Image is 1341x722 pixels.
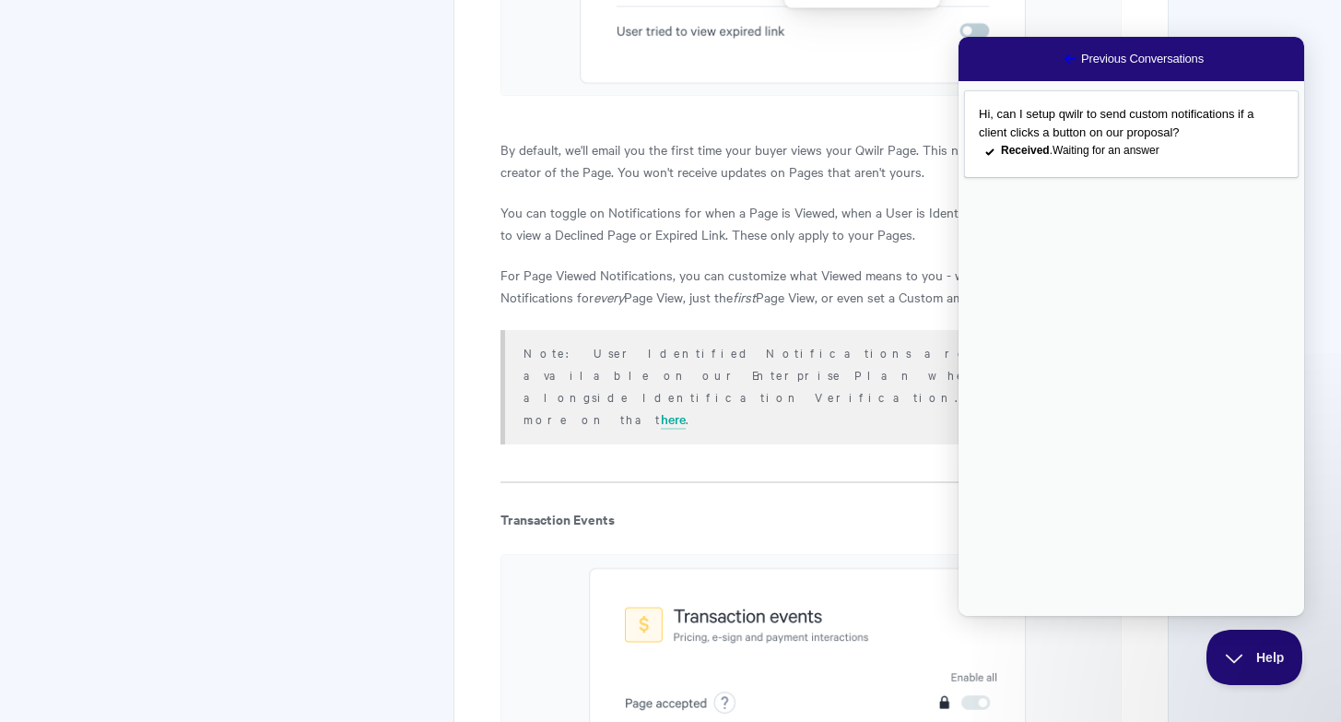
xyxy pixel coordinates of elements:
iframe: Help Scout Beacon - Close [1206,630,1304,685]
iframe: Help Scout Beacon - Live Chat, Contact Form, and Knowledge Base [959,37,1304,616]
p: For Page Viewed Notifications, you can customize what Viewed means to you - whether you want Noti... [500,264,1121,308]
a: here [661,409,686,430]
p: You can toggle on Notifications for when a Page is Viewed, when a User is Identified, or when som... [500,201,1121,245]
p: Note: User Identified Notifications are only available on our Enterprise Plan when used alongside... [523,341,1098,430]
i: every [594,288,624,306]
b: Transaction Events [500,509,615,528]
i: first [733,288,756,306]
p: By default, we'll email you the first time your buyer views your Qwilr Page. This notification on... [500,138,1121,183]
